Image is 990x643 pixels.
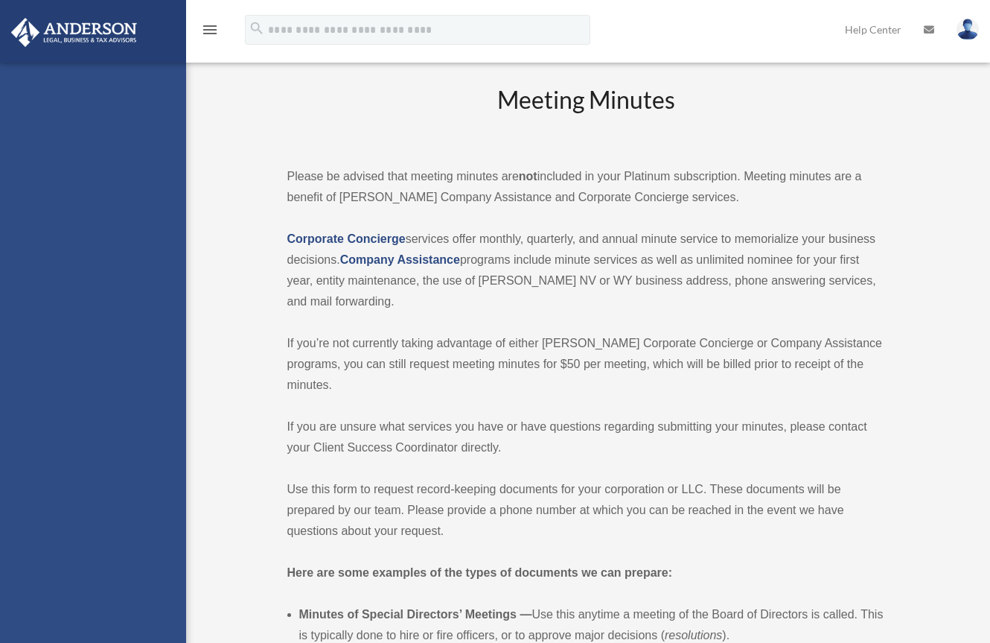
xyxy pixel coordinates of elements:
strong: not [519,170,537,183]
img: User Pic [957,19,979,40]
img: Anderson Advisors Platinum Portal [7,18,141,47]
strong: Here are some examples of the types of documents we can prepare: [287,566,673,579]
a: menu [201,26,219,39]
em: resolutions [665,629,722,642]
a: Corporate Concierge [287,232,406,245]
p: If you are unsure what services you have or have questions regarding submitting your minutes, ple... [287,416,886,458]
b: Minutes of Special Directors’ Meetings — [299,608,532,621]
a: Company Assistance [340,253,460,266]
p: services offer monthly, quarterly, and annual minute service to memorialize your business decisio... [287,229,886,312]
p: Use this form to request record-keeping documents for your corporation or LLC. These documents wi... [287,479,886,542]
p: Please be advised that meeting minutes are included in your Platinum subscription. Meeting minute... [287,166,886,208]
p: If you’re not currently taking advantage of either [PERSON_NAME] Corporate Concierge or Company A... [287,333,886,396]
i: search [249,20,265,37]
i: menu [201,21,219,39]
h2: Meeting Minutes [287,83,886,145]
